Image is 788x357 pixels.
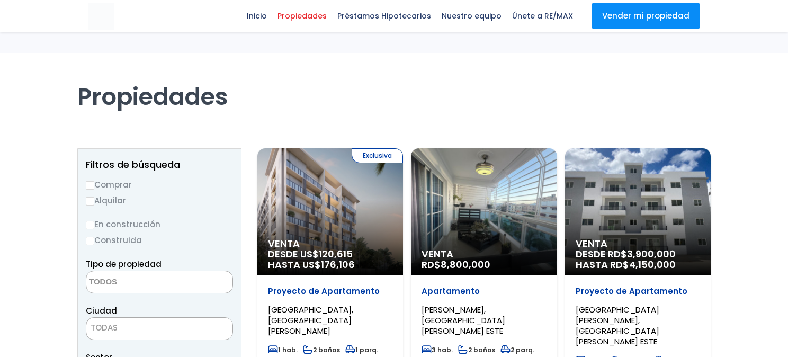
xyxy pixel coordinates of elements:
span: 3 hab. [422,345,453,354]
span: Propiedades [272,8,332,24]
span: 2 baños [303,345,340,354]
span: Venta [268,238,392,249]
span: Venta [576,238,700,249]
span: HASTA US$ [268,260,392,270]
a: Vender mi propiedad [592,3,700,29]
span: Inicio [241,8,272,24]
input: Construida [86,237,94,245]
img: Logo de REMAX [88,3,114,30]
label: Comprar [86,178,233,191]
span: 2 parq. [500,345,534,354]
span: 4,150,000 [629,258,676,271]
span: Nuestro equipo [436,8,507,24]
input: En construcción [86,221,94,229]
span: 2 baños [458,345,495,354]
span: [GEOGRAPHIC_DATA], [GEOGRAPHIC_DATA][PERSON_NAME] [268,304,353,336]
span: 176,106 [321,258,355,271]
span: Venta [422,249,546,260]
p: Proyecto de Apartamento [576,286,700,297]
p: Apartamento [422,286,546,297]
label: Alquilar [86,194,233,207]
span: Ciudad [86,305,117,316]
input: Alquilar [86,197,94,206]
span: [PERSON_NAME], [GEOGRAPHIC_DATA][PERSON_NAME] ESTE [422,304,505,336]
span: 8,800,000 [441,258,490,271]
span: DESDE RD$ [576,249,700,270]
span: Tipo de propiedad [86,258,162,270]
span: TODAS [91,322,118,333]
span: Únete a RE/MAX [507,8,578,24]
label: Construida [86,234,233,247]
span: DESDE US$ [268,249,392,270]
textarea: Search [86,271,189,294]
span: Exclusiva [352,148,403,163]
span: TODAS [86,317,233,340]
input: Comprar [86,181,94,190]
label: En construcción [86,218,233,231]
h2: Filtros de búsqueda [86,159,233,170]
span: [GEOGRAPHIC_DATA][PERSON_NAME], [GEOGRAPHIC_DATA][PERSON_NAME] ESTE [576,304,659,347]
span: 3,900,000 [627,247,676,261]
h1: Propiedades [77,53,711,111]
span: 1 hab. [268,345,298,354]
span: TODAS [86,320,232,335]
p: Proyecto de Apartamento [268,286,392,297]
span: 1 parq. [345,345,378,354]
span: 120,615 [319,247,353,261]
span: HASTA RD$ [576,260,700,270]
span: RD$ [422,258,490,271]
span: Préstamos Hipotecarios [332,8,436,24]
